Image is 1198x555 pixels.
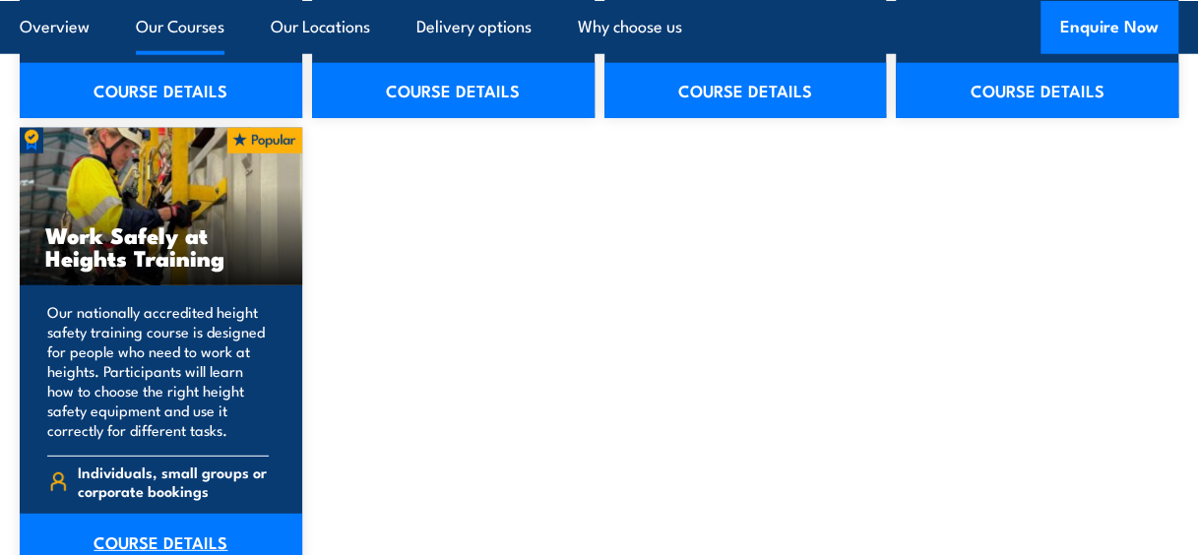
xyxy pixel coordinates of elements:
[604,63,887,118] a: COURSE DETAILS
[896,63,1178,118] a: COURSE DETAILS
[47,302,269,440] p: Our nationally accredited height safety training course is designed for people who need to work a...
[78,462,269,500] span: Individuals, small groups or corporate bookings
[20,63,302,118] a: COURSE DETAILS
[45,223,277,269] h3: Work Safely at Heights Training
[312,63,595,118] a: COURSE DETAILS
